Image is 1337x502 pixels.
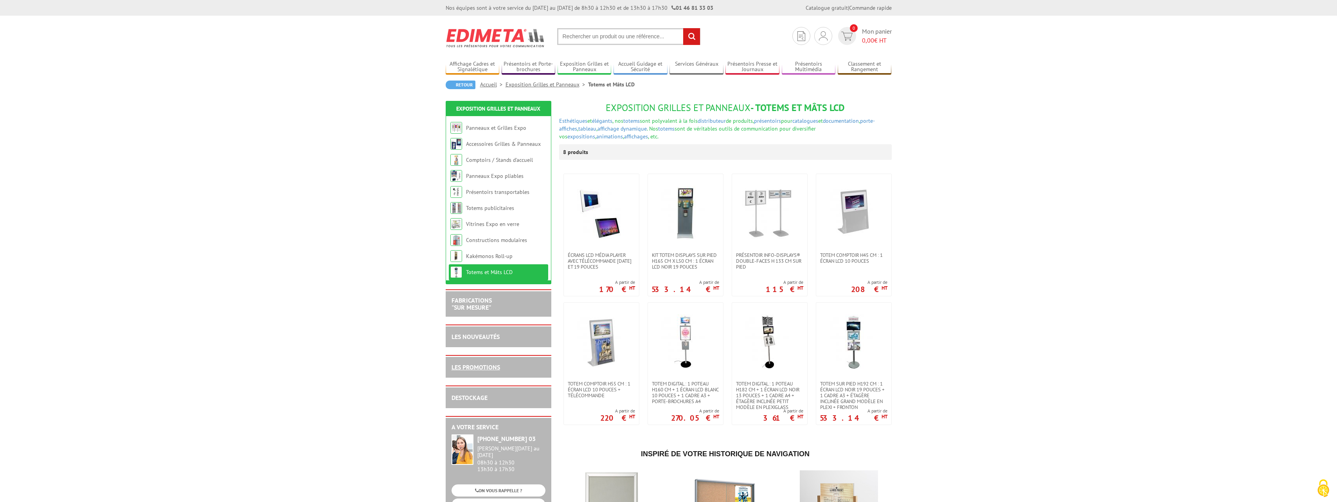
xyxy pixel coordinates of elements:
[652,381,719,404] span: Totem digital : 1 poteau H160 cm + 1 écran LCD blanc 10 pouces + 1 cadre A3 + porte-brochures A4
[558,61,612,74] a: Exposition Grilles et Panneaux
[671,416,719,420] p: 270.05 €
[559,117,892,140] p: et , nos
[578,125,596,132] a: tableau
[820,408,887,414] span: A partir de
[450,122,462,134] img: Panneaux et Grilles Expo
[446,61,500,74] a: Affichage Cadres et Signalétique
[652,252,719,270] span: Kit Totem Displays sur pied H165 cm X L50 cm : 1 écran LCD noir 19 pouces
[725,61,779,74] a: Présentoirs Presse et Journaux
[792,117,818,124] a: catalogues
[452,333,500,341] a: LES NOUVEAUTÉS
[568,381,635,398] span: Totem comptoir H55 cm : 1 écran LCD 10 POUCES + télécommande
[862,27,892,45] span: Mon panier
[563,144,592,160] p: 8 produits
[816,252,891,264] a: Totem comptoir H45 cm : 1 écran LCD 10 POUCES
[588,81,635,88] li: Totems et Mâts LCD
[450,202,462,214] img: Totems publicitaires
[606,102,750,114] span: Exposition Grilles et Panneaux
[452,424,545,431] h2: A votre service
[506,81,588,88] a: Exposition Grilles et Panneaux
[763,408,803,414] span: A partir de
[766,279,803,285] span: A partir de
[466,253,513,260] a: Kakémonos Roll-up
[823,117,859,124] a: documentation
[574,314,629,369] img: Totem comptoir H55 cm : 1 écran LCD 10 POUCES + télécommande
[564,252,639,270] a: écrans LCD média Player avec télécommande [DATE] et 19 pouces
[782,61,836,74] a: Présentoirs Multimédia
[671,4,713,11] strong: 01 46 81 33 03
[559,117,587,124] a: Esthétiques
[452,434,473,465] img: widget-service.jpg
[559,117,875,132] span: sont polyvalent à la fois de produits, pour et , , , . Nos
[732,381,807,410] a: Totem digital : 1 poteau H182 cm + 1 écran LCD noir 13 pouces + 1 cadre A4 + étagère inclinée pet...
[446,4,713,12] div: Nos équipes sont à votre service du [DATE] au [DATE] de 8h30 à 12h30 et de 13h30 à 17h30
[450,250,462,262] img: Kakémonos Roll-up
[446,23,545,52] img: Edimeta
[502,61,556,74] a: Présentoirs et Porte-brochures
[851,279,887,285] span: A partir de
[450,218,462,230] img: Vitrines Expo en verre
[466,140,541,147] a: Accessoires Grilles & Panneaux
[477,435,536,443] strong: [PHONE_NUMBER] 03
[614,61,668,74] a: Accueil Guidage et Sécurité
[819,31,828,41] img: devis rapide
[629,285,635,291] sup: HT
[862,36,892,45] span: € HT
[806,4,892,12] div: |
[567,133,595,140] a: expositions
[658,186,713,240] img: Kit Totem Displays sur pied H165 cm X L50 cm : 1 écran LCD noir 19 pouces
[456,105,540,112] a: Exposition Grilles et Panneaux
[596,133,623,140] a: animations
[597,125,647,132] a: affichage dynamique
[849,4,892,11] a: Commande rapide
[629,413,635,420] sup: HT
[450,234,462,246] img: Constructions modulaires
[452,296,492,311] a: FABRICATIONS"Sur Mesure"
[568,252,635,270] span: écrans LCD média Player avec télécommande [DATE] et 19 pouces
[452,394,488,402] a: DESTOCKAGE
[466,124,526,131] a: Panneaux et Grilles Expo
[851,287,887,292] p: 208 €
[736,381,803,410] span: Totem digital : 1 poteau H182 cm + 1 écran LCD noir 13 pouces + 1 cadre A4 + étagère inclinée pet...
[763,416,803,420] p: 361 €
[838,61,892,74] a: Classement et Rangement
[713,413,719,420] sup: HT
[754,117,781,124] a: présentoirs
[641,450,810,458] span: Inspiré de votre historique de navigation
[599,287,635,292] p: 170 €
[592,117,612,124] a: élégants
[466,188,529,195] a: Présentoirs transportables
[450,154,462,166] img: Comptoirs / Stands d'accueil
[698,117,726,124] a: distributeur
[882,413,887,420] sup: HT
[797,31,805,41] img: devis rapide
[862,36,874,44] span: 0,00
[766,287,803,292] p: 115 €
[559,117,875,132] a: porte-affiches
[658,314,713,369] img: Totem digital : 1 poteau H160 cm + 1 écran LCD blanc 10 pouces + 1 cadre A3 + porte-brochures A4
[480,81,506,88] a: Accueil
[574,186,629,240] img: écrans LCD média Player avec télécommande 7-10-13 et 19 pouces
[466,204,514,212] a: Totems publicitaires
[713,285,719,291] sup: HT
[820,252,887,264] span: Totem comptoir H45 cm : 1 écran LCD 10 POUCES
[450,170,462,182] img: Panneaux Expo pliables
[669,61,723,74] a: Services Généraux
[651,279,719,285] span: A partir de
[882,285,887,291] sup: HT
[466,221,519,228] a: Vitrines Expo en verre
[826,186,881,240] img: Totem comptoir H45 cm : 1 écran LCD 10 POUCES
[623,117,640,124] a: totems
[797,413,803,420] sup: HT
[836,27,892,45] a: devis rapide 0 Mon panier 0,00€ HT
[557,28,700,45] input: Rechercher un produit ou une référence...
[651,287,719,292] p: 533.14 €
[826,314,881,369] img: Totem sur pied H192 cm : 1 écran LCD noir 19 pouces + 1 cadre A3 + étagère inclinée Grand modèle ...
[742,186,797,240] img: Présentoir Info-Displays® double-faces H 133 cm sur pied
[742,314,797,369] img: Totem digital : 1 poteau H182 cm + 1 écran LCD noir 13 pouces + 1 cadre A4 + étagère inclinée pet...
[732,252,807,270] a: Présentoir Info-Displays® double-faces H 133 cm sur pied
[452,363,500,371] a: LES PROMOTIONS
[466,172,524,179] a: Panneaux Expo pliables
[450,266,462,278] img: Totems et Mâts LCD
[658,125,675,132] a: totems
